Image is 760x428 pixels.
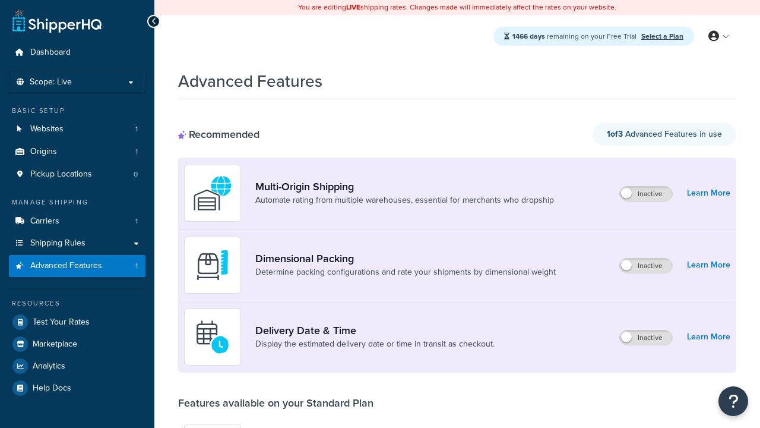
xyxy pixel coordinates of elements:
[255,252,556,265] a: Dimensional Packing
[9,298,145,309] div: Resources
[9,118,145,140] a: Websites1
[687,329,730,345] a: Learn More
[9,232,145,254] a: Shipping Rules
[9,377,145,399] a: Help Docs
[178,128,259,141] div: Recommended
[9,355,145,377] a: Analytics
[135,147,138,157] span: 1
[135,124,138,134] span: 1
[9,255,145,277] a: Advanced Features1
[9,42,145,64] a: Dashboard
[134,169,138,180] span: 0
[30,124,64,134] span: Websites
[607,128,722,140] span: Advanced Features in use
[192,244,233,286] img: DTVBYsAAAAAASUVORK5CYII=
[9,106,145,116] div: Basic Setup
[255,194,554,206] a: Automate rating from multiple warehouses, essential for merchants who dropship
[135,216,138,226] span: 1
[255,324,495,337] a: Delivery Date & Time
[30,238,85,248] span: Shipping Rules
[33,383,71,394] span: Help Docs
[9,311,145,333] a: Test Your Rates
[192,172,233,214] img: WatD5o0RtDAAAAAElFTkSuQmCC
[30,48,71,58] span: Dashboard
[178,396,373,410] div: Features available on your Standard Plan
[512,31,545,42] strong: 1466 days
[255,180,554,193] a: Multi-Origin Shipping
[718,386,748,416] button: Open Resource Center
[9,118,145,140] li: Websites
[687,257,730,273] a: Learn More
[9,163,145,185] li: Pickup Locations
[135,261,138,271] span: 1
[9,197,145,207] div: Manage Shipping
[620,331,672,345] label: Inactive
[9,210,145,232] li: Carriers
[30,261,102,271] span: Advanced Features
[30,77,72,87] span: Scope: Live
[33,317,90,328] span: Test Your Rates
[178,70,322,93] h1: Advanced Features
[620,187,672,201] label: Inactive
[9,255,145,277] li: Advanced Features
[9,210,145,232] a: Carriers1
[9,141,145,163] a: Origins1
[33,361,65,372] span: Analytics
[33,339,77,350] span: Marketplace
[255,338,495,350] a: Display the estimated delivery date or time in transit as checkout.
[620,259,672,273] label: Inactive
[9,141,145,163] li: Origins
[9,163,145,185] a: Pickup Locations0
[687,185,730,202] a: Learn More
[9,333,145,355] a: Marketplace
[30,147,57,157] span: Origins
[346,2,360,12] b: LIVE
[30,169,92,180] span: Pickup Locations
[641,31,683,42] a: Select a Plan
[607,128,623,140] strong: 1 of 3
[255,266,556,278] a: Determine packing configurations and rate your shipments by dimensional weight
[512,31,638,42] span: remaining on your Free Trial
[30,216,59,226] span: Carriers
[192,316,233,358] img: gfkeb5ejjkALwAAAABJRU5ErkJggg==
